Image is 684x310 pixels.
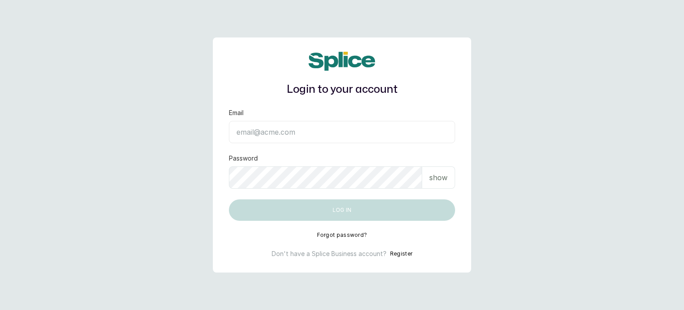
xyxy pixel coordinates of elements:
[317,231,367,239] button: Forgot password?
[272,249,387,258] p: Don't have a Splice Business account?
[229,199,455,221] button: Log in
[429,172,448,183] p: show
[229,82,455,98] h1: Login to your account
[229,108,244,117] label: Email
[229,121,455,143] input: email@acme.com
[390,249,412,258] button: Register
[229,154,258,163] label: Password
